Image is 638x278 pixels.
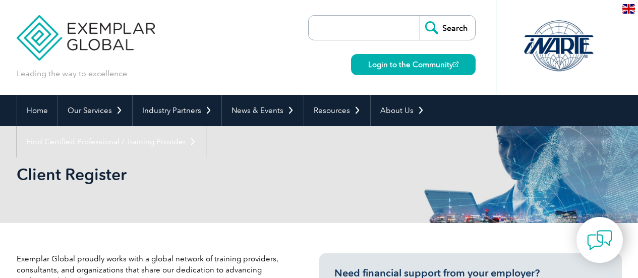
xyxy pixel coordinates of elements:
img: open_square.png [453,62,458,67]
a: Our Services [58,95,132,126]
h2: Client Register [17,166,440,183]
img: en [622,4,635,14]
a: News & Events [222,95,304,126]
input: Search [420,16,475,40]
a: Resources [304,95,370,126]
a: Login to the Community [351,54,476,75]
p: Leading the way to excellence [17,68,127,79]
a: About Us [371,95,434,126]
a: Industry Partners [133,95,221,126]
a: Find Certified Professional / Training Provider [17,126,206,157]
img: contact-chat.png [587,228,612,253]
a: Home [17,95,57,126]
